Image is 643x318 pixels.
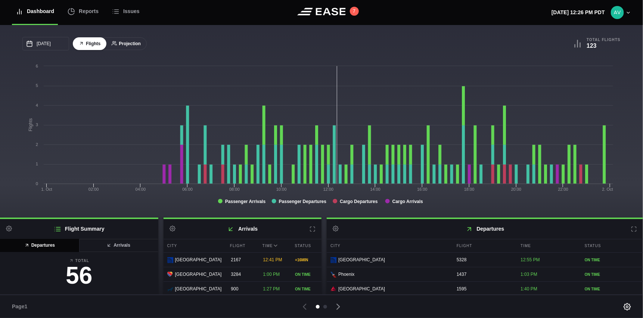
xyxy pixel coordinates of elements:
[453,267,515,281] div: 1437
[79,239,158,252] button: Arrivals
[36,103,38,107] text: 4
[350,7,359,16] button: 7
[602,187,613,191] tspan: 2. Oct
[521,272,537,277] span: 1:03 PM
[227,253,257,267] div: 2167
[338,286,385,292] span: [GEOGRAPHIC_DATA]
[136,187,146,191] text: 04:00
[295,286,318,292] div: ON TIME
[22,37,69,50] input: mm/dd/yyyy
[263,257,282,262] span: 12:41 PM
[175,286,222,292] span: [GEOGRAPHIC_DATA]
[585,272,639,277] div: ON TIME
[164,219,322,239] h2: Arrivals
[323,187,334,191] text: 12:00
[338,271,354,278] span: Phoenix
[276,187,287,191] text: 10:00
[517,239,579,252] div: Time
[417,187,428,191] text: 16:00
[6,258,152,264] b: Total
[263,272,280,277] span: 1:00 PM
[36,142,38,147] text: 2
[291,239,321,252] div: Status
[511,187,522,191] text: 20:00
[227,282,257,296] div: 900
[259,239,289,252] div: Time
[36,162,38,166] text: 1
[36,181,38,186] text: 0
[182,187,193,191] text: 06:00
[295,272,318,277] div: ON TIME
[453,253,515,267] div: 5328
[521,257,540,262] span: 12:55 PM
[227,267,257,281] div: 3284
[392,199,423,204] tspan: Cargo Arrivals
[340,199,378,204] tspan: Cargo Departures
[41,187,52,191] tspan: 1. Oct
[88,187,99,191] text: 02:00
[73,37,106,50] button: Flights
[175,271,222,278] span: [GEOGRAPHIC_DATA]
[453,239,515,252] div: Flight
[327,239,451,252] div: City
[229,187,240,191] text: 08:00
[611,6,624,19] img: 9eca6f7b035e9ca54b5c6e3bab63db89
[581,239,643,252] div: Status
[558,187,569,191] text: 22:00
[585,286,639,292] div: ON TIME
[164,239,224,252] div: City
[279,199,327,204] tspan: Passenger Departures
[36,83,38,88] text: 5
[587,37,621,42] b: Total Flights
[327,219,643,239] h2: Departures
[370,187,381,191] text: 14:00
[225,199,266,204] tspan: Passenger Arrivals
[587,43,597,49] b: 123
[36,122,38,127] text: 3
[521,286,537,291] span: 1:40 PM
[36,64,38,68] text: 6
[464,187,475,191] text: 18:00
[263,286,280,291] span: 1:27 PM
[28,118,33,131] tspan: Flights
[175,256,222,263] span: [GEOGRAPHIC_DATA]
[6,258,152,291] a: Total56
[552,9,605,16] p: [DATE] 12:26 PM PDT
[106,37,147,50] button: Projection
[226,239,257,252] div: Flight
[6,264,152,287] h3: 56
[338,256,385,263] span: [GEOGRAPHIC_DATA]
[585,257,639,263] div: ON TIME
[12,303,31,311] span: Page 1
[295,257,318,263] div: + 16 MIN
[453,282,515,296] div: 1595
